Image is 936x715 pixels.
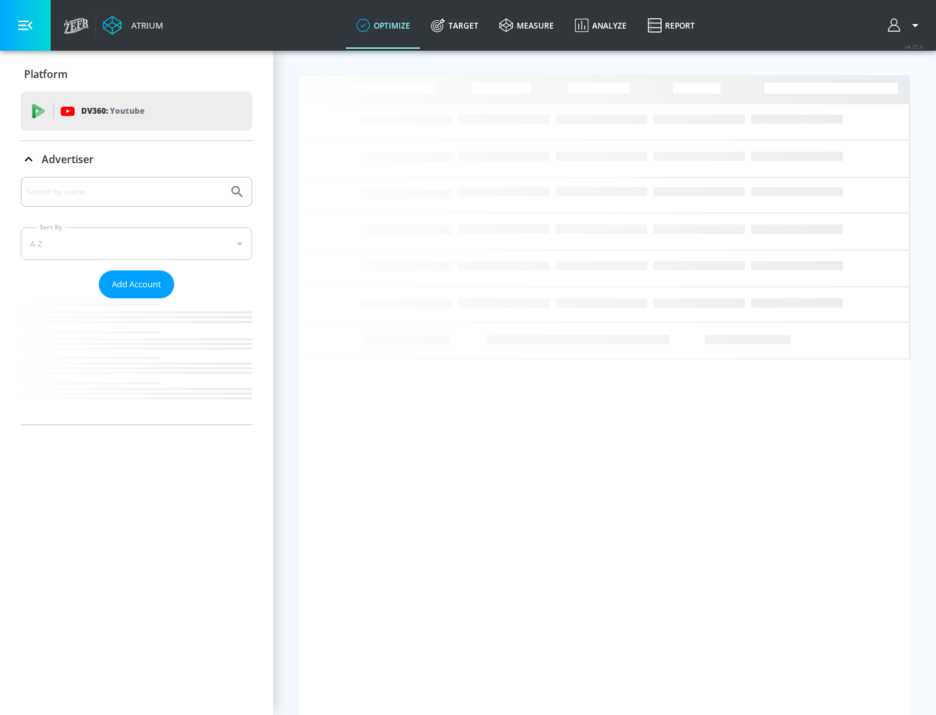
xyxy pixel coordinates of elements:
div: Advertiser [21,177,252,424]
div: Platform [21,56,252,92]
p: Advertiser [42,152,94,166]
p: DV360: [81,104,144,118]
nav: list of Advertiser [21,298,252,424]
div: DV360: Youtube [21,92,252,131]
div: Advertiser [21,141,252,177]
button: Add Account [99,270,174,298]
a: Analyze [564,2,637,49]
p: Platform [24,67,68,81]
label: Sort By [37,223,65,231]
a: measure [489,2,564,49]
span: Add Account [112,277,161,292]
span: v 4.25.4 [905,43,923,50]
div: A-Z [21,227,252,260]
input: Search by name [26,183,223,200]
p: Youtube [110,104,144,118]
a: Report [637,2,705,49]
a: Target [421,2,489,49]
a: optimize [346,2,421,49]
div: Atrium [126,19,163,31]
a: Atrium [103,16,163,35]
